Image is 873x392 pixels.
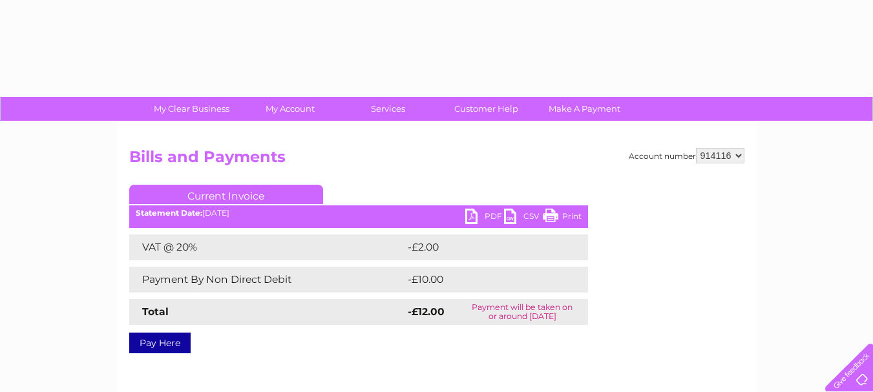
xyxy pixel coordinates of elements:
a: Current Invoice [129,185,323,204]
a: Pay Here [129,333,191,353]
a: PDF [465,209,504,227]
a: Customer Help [433,97,540,121]
a: CSV [504,209,543,227]
a: Print [543,209,582,227]
h2: Bills and Payments [129,148,744,172]
div: Account number [629,148,744,163]
strong: Total [142,305,169,318]
td: Payment will be taken on or around [DATE] [457,299,587,325]
a: My Clear Business [138,97,245,121]
td: Payment By Non Direct Debit [129,267,405,293]
a: My Account [237,97,343,121]
td: -£2.00 [405,234,561,260]
strong: -£12.00 [408,305,445,318]
a: Make A Payment [531,97,638,121]
a: Services [335,97,441,121]
td: VAT @ 20% [129,234,405,260]
b: Statement Date: [136,208,202,218]
div: [DATE] [129,209,588,218]
td: -£10.00 [405,267,563,293]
